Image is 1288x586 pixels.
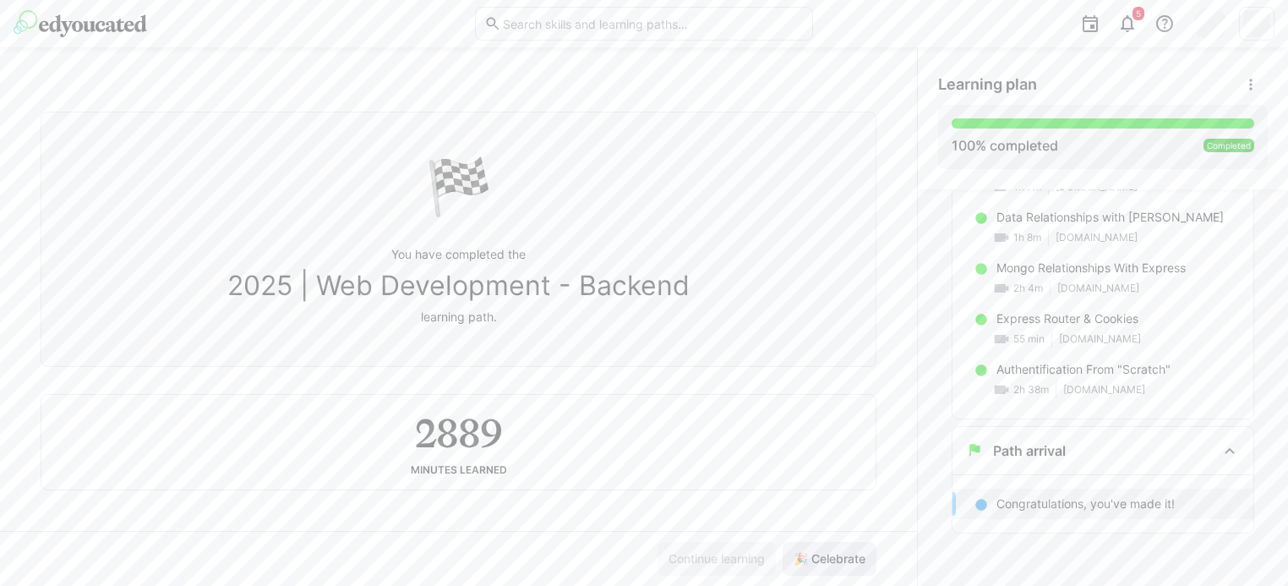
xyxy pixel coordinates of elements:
span: [DOMAIN_NAME] [1059,332,1141,346]
div: % completed [952,135,1058,156]
p: Authentification From "Scratch" [996,361,1171,378]
span: [DOMAIN_NAME] [1063,383,1145,397]
span: 2h 38m [1013,383,1049,397]
p: Congratulations, you've made it! [996,496,1175,512]
span: Learning plan [938,75,1037,94]
span: 5 [1136,8,1141,19]
span: Completed [1207,140,1251,151]
h2: 2889 [415,408,502,457]
div: Minutes learned [411,464,507,476]
span: Continue learning [666,550,767,567]
span: 2025 | Web Development - Backend [227,270,690,302]
input: Search skills and learning paths… [501,16,804,31]
span: 1h 8m [1013,231,1041,244]
span: [DOMAIN_NAME] [1057,282,1139,295]
span: [DOMAIN_NAME] [1056,231,1138,244]
p: Express Router & Cookies [996,310,1138,327]
span: 100 [952,137,975,154]
button: Continue learning [658,542,776,576]
div: 🏁 [425,153,493,219]
span: 55 min [1013,332,1045,346]
button: 🎉 Celebrate [783,542,876,576]
span: 🎉 Celebrate [791,550,868,567]
h3: Path arrival [993,442,1066,459]
span: 2h 4m [1013,282,1043,295]
p: You have completed the learning path. [227,246,690,326]
p: Data Relationships with [PERSON_NAME] [996,209,1224,226]
p: Mongo Relationships With Express [996,260,1186,277]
